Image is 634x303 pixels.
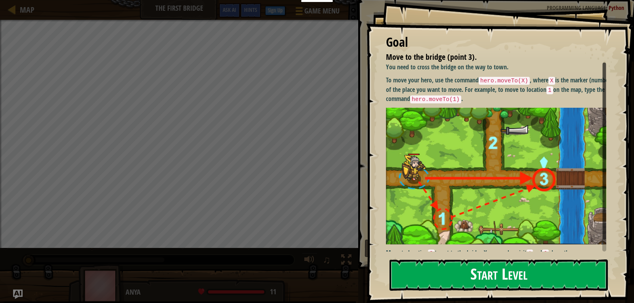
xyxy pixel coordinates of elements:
[244,6,257,13] span: Hints
[386,63,612,72] p: You need to cross the bridge on the way to town.
[542,250,549,257] code: 2
[479,77,530,85] code: hero.moveTo(X)
[219,3,240,18] button: Ask AI
[16,4,34,15] a: Map
[428,250,435,257] code: 3
[223,6,236,13] span: Ask AI
[386,248,484,257] strong: Move to location to get to the bridge.
[265,6,285,15] button: Sign Up
[386,33,606,51] div: Goal
[548,77,555,85] code: X
[365,239,623,257] button: Run
[386,76,612,104] p: To move your hero, use the command , where is the marker (number) of the place you want to move. ...
[376,51,604,63] li: Move to the bridge (point 3).
[386,51,477,62] span: Move to the bridge (point 3).
[289,3,344,22] button: Game Menu
[546,86,553,94] code: 1
[13,290,23,299] button: Ask AI
[527,250,533,257] code: 1
[20,4,34,15] span: Map
[386,248,612,258] p: You can also visit and along the way.
[304,6,340,16] span: Game Menu
[390,259,608,291] button: Start Level
[386,108,612,244] img: M7l1b
[410,95,461,103] code: hero.moveTo(1)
